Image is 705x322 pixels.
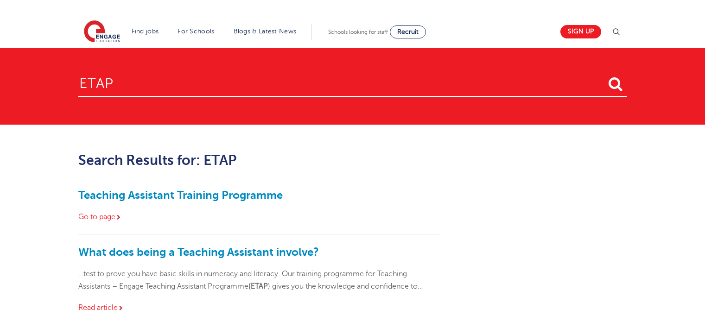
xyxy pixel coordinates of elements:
[78,67,627,97] input: Search for:
[78,189,283,202] a: Teaching Assistant Training Programme
[560,25,601,38] a: Sign up
[78,303,124,312] a: Read article
[178,28,214,35] a: For Schools
[78,152,439,168] h2: Search Results for: ETAP
[78,270,423,290] span: …test to prove you have basic skills in numeracy and literacy. Our training programme for Teachin...
[78,246,319,259] a: What does being a Teaching Assistant involve?
[397,28,419,35] span: Recruit
[248,282,268,290] strong: (ETAP
[78,213,122,221] a: Go to page
[234,28,297,35] a: Blogs & Latest News
[84,20,120,44] img: Engage Education
[390,25,426,38] a: Recruit
[328,29,388,35] span: Schools looking for staff
[132,28,159,35] a: Find jobs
